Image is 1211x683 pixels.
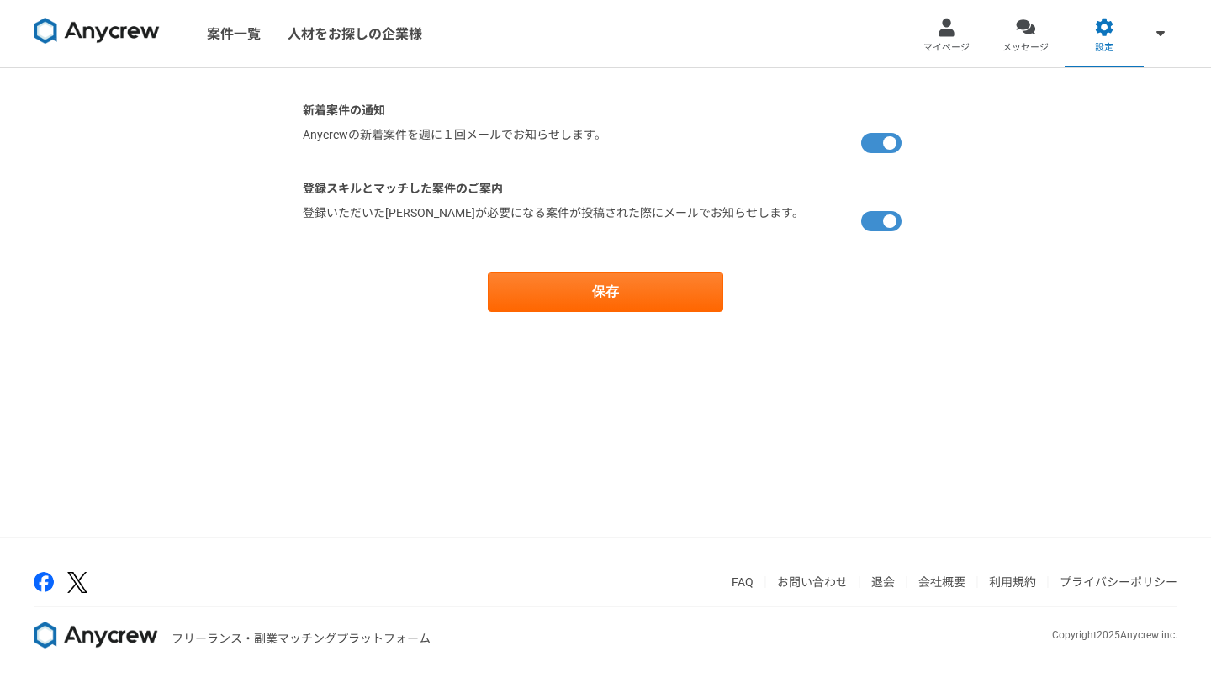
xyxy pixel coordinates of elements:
[989,575,1036,589] a: 利用規約
[918,575,965,589] a: 会社概要
[1052,627,1177,643] p: Copyright 2025 Anycrew inc.
[1095,41,1113,55] span: 設定
[303,180,908,198] p: 登録スキルとマッチした案件のご案内
[923,41,970,55] span: マイページ
[732,575,754,589] a: FAQ
[777,575,848,589] a: お問い合わせ
[67,572,87,593] img: x-391a3a86.png
[1060,575,1177,589] a: プライバシーポリシー
[303,102,908,119] p: 新着案件の通知
[34,622,158,649] img: 8DqYSo04kwAAAAASUVORK5CYII=
[34,18,160,45] img: 8DqYSo04kwAAAAASUVORK5CYII=
[303,126,606,160] label: Anycrewの新着案件を週に１回メールでお知らせします。
[1002,41,1049,55] span: メッセージ
[34,572,54,592] img: facebook-2adfd474.png
[172,630,431,648] p: フリーランス・副業マッチングプラットフォーム
[871,575,895,589] a: 退会
[488,272,723,312] button: 保存
[303,204,804,238] label: 登録いただいた[PERSON_NAME]が必要になる案件が投稿された際にメールでお知らせします。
